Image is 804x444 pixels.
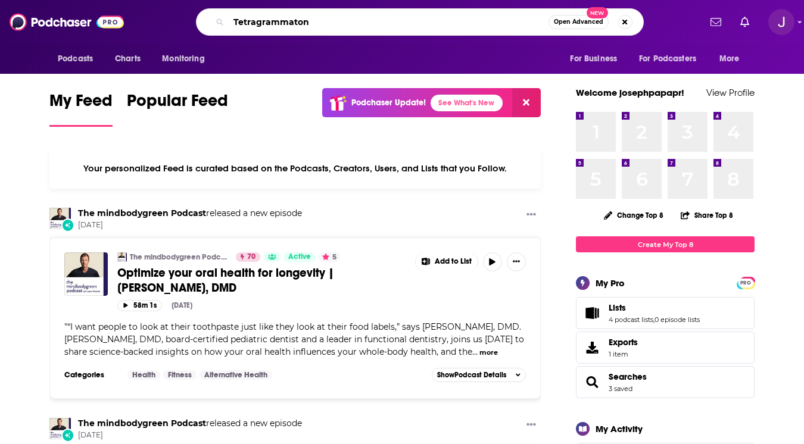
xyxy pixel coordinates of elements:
[680,204,734,227] button: Share Top 8
[597,208,671,223] button: Change Top 8
[609,337,638,348] span: Exports
[479,348,498,358] button: more
[738,279,753,287] span: PRO
[130,252,228,262] a: The mindbodygreen Podcast
[580,339,604,356] span: Exports
[432,368,526,382] button: ShowPodcast Details
[570,51,617,67] span: For Business
[580,374,604,390] a: Searches
[522,208,541,223] button: Show More Button
[200,370,272,380] a: Alternative Health
[416,252,478,271] button: Show More Button
[78,208,206,218] a: The mindbodygreen Podcast
[154,48,220,70] button: open menu
[596,423,643,434] div: My Activity
[288,251,311,263] span: Active
[127,370,160,380] a: Health
[283,252,316,262] a: Active
[437,371,506,379] span: Show Podcast Details
[117,265,407,295] a: Optimize your oral health for longevity | [PERSON_NAME], DMD
[163,370,197,380] a: Fitness
[431,95,503,111] a: See What's New
[609,302,626,313] span: Lists
[435,257,472,266] span: Add to List
[58,51,93,67] span: Podcasts
[719,51,740,67] span: More
[706,12,726,32] a: Show notifications dropdown
[162,51,204,67] span: Monitoring
[115,51,141,67] span: Charts
[10,11,124,33] img: Podchaser - Follow, Share and Rate Podcasts
[61,429,74,442] div: New Episode
[711,48,755,70] button: open menu
[117,265,334,295] span: Optimize your oral health for longevity | [PERSON_NAME], DMD
[49,48,108,70] button: open menu
[609,350,638,358] span: 1 item
[64,321,524,357] span: “I want people to look at their toothpaste just like they look at their food labels,” says [PERSO...
[472,346,478,357] span: ...
[127,90,228,127] a: Popular Feed
[609,315,653,324] a: 4 podcast lists
[576,366,755,398] span: Searches
[639,51,696,67] span: For Podcasters
[49,90,113,118] span: My Feed
[562,48,632,70] button: open menu
[554,19,603,25] span: Open Advanced
[78,220,302,230] span: [DATE]
[768,9,794,35] img: User Profile
[576,87,684,98] a: Welcome josephpapapr!
[78,208,302,219] h3: released a new episode
[117,300,162,311] button: 58m 1s
[576,236,755,252] a: Create My Top 8
[653,315,655,324] span: ,
[229,12,549,32] input: Search podcasts, credits, & more...
[117,252,127,262] img: The mindbodygreen Podcast
[768,9,794,35] button: Show profile menu
[49,208,71,229] img: The mindbodygreen Podcast
[587,7,608,18] span: New
[49,90,113,127] a: My Feed
[64,252,108,296] img: Optimize your oral health for longevity | Staci Whitman, DMD
[236,252,260,262] a: 70
[351,98,426,108] p: Podchaser Update!
[631,48,713,70] button: open menu
[738,278,753,287] a: PRO
[49,418,71,439] img: The mindbodygreen Podcast
[736,12,754,32] a: Show notifications dropdown
[319,252,340,262] button: 5
[78,418,206,429] a: The mindbodygreen Podcast
[609,371,647,382] a: Searches
[172,301,192,309] div: [DATE]
[706,87,755,98] a: View Profile
[64,370,118,380] h3: Categories
[49,148,541,189] div: Your personalized Feed is curated based on the Podcasts, Creators, Users, and Lists that you Follow.
[127,90,228,118] span: Popular Feed
[78,430,302,440] span: [DATE]
[196,8,644,36] div: Search podcasts, credits, & more...
[580,305,604,321] a: Lists
[549,15,609,29] button: Open AdvancedNew
[78,418,302,429] h3: released a new episode
[247,251,255,263] span: 70
[609,384,632,393] a: 3 saved
[596,277,625,289] div: My Pro
[576,297,755,329] span: Lists
[576,332,755,364] a: Exports
[609,302,700,313] a: Lists
[507,252,526,271] button: Show More Button
[64,321,524,357] span: "
[522,418,541,433] button: Show More Button
[61,218,74,232] div: New Episode
[107,48,148,70] a: Charts
[655,315,700,324] a: 0 episode lists
[768,9,794,35] span: Logged in as josephpapapr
